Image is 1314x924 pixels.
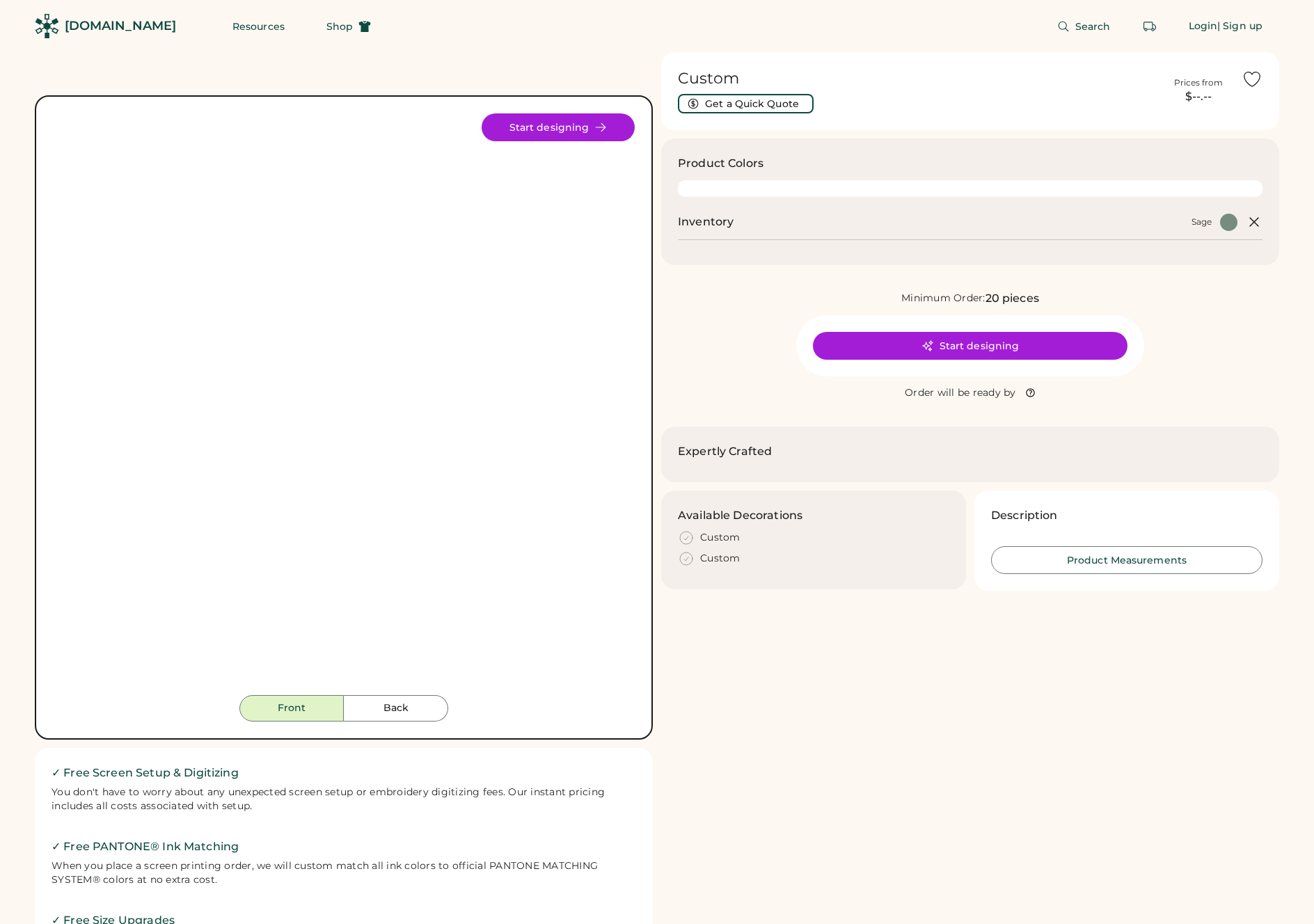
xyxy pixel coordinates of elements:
[35,14,59,38] img: Rendered Logo - Screens
[344,695,448,722] button: Back
[991,507,1058,524] h3: Description
[53,113,635,695] img: Product Image
[310,13,388,40] button: Shop
[52,765,636,781] h2: ✓ Free Screen Setup & Digitizing
[678,155,763,172] h3: Product Colors
[326,22,353,31] span: Shop
[991,546,1262,574] button: Product Measurements
[52,838,636,855] h2: ✓ Free PANTONE® Ink Matching
[1164,88,1233,105] div: $--.--
[678,507,802,524] h3: Available Decorations
[482,113,635,141] button: Start designing
[700,552,741,566] div: Custom
[65,17,176,35] div: [DOMAIN_NAME]
[216,13,301,40] button: Resources
[901,292,985,305] div: Minimum Order:
[1189,19,1218,33] div: Login
[52,786,636,813] div: You don't have to worry about any unexpected screen setup or embroidery digitizing fees. Our inst...
[813,332,1127,360] button: Start designing
[1217,19,1262,33] div: | Sign up
[52,859,636,887] div: When you place a screen printing order, we will custom match all ink colors to official PANTONE M...
[1075,22,1111,31] span: Search
[905,386,1016,400] div: Order will be ready by
[700,531,741,545] div: Custom
[1174,77,1223,88] div: Prices from
[678,214,734,230] h2: Inventory
[985,290,1039,307] div: 20 pieces
[1040,13,1127,40] button: Search
[678,443,772,460] h2: Expertly Crafted
[239,695,344,722] button: Front
[1136,13,1164,40] button: Retrieve an order
[1192,216,1212,228] div: Sage
[678,69,1155,88] h1: Custom
[678,94,814,113] button: Get a Quick Quote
